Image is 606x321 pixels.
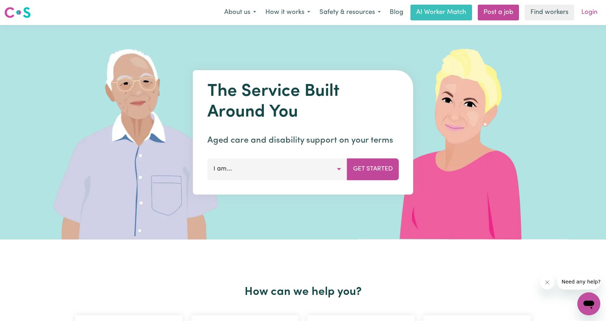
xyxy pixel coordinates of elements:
a: Find workers [525,5,574,20]
a: Login [577,5,602,20]
span: Need any help? [4,5,43,11]
a: Blog [385,5,408,20]
button: Safety & resources [315,5,385,20]
h2: How can we help you? [71,285,535,299]
p: Aged care and disability support on your terms [207,134,399,147]
a: AI Worker Match [410,5,472,20]
iframe: Message from company [557,274,600,290]
button: About us [220,5,261,20]
a: Careseekers logo [4,4,31,21]
button: I am... [207,158,347,180]
button: How it works [261,5,315,20]
iframe: Close message [540,275,554,290]
img: Careseekers logo [4,6,31,19]
button: Get Started [347,158,399,180]
iframe: Button to launch messaging window [577,292,600,315]
a: Post a job [478,5,519,20]
h1: The Service Built Around You [207,82,399,123]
